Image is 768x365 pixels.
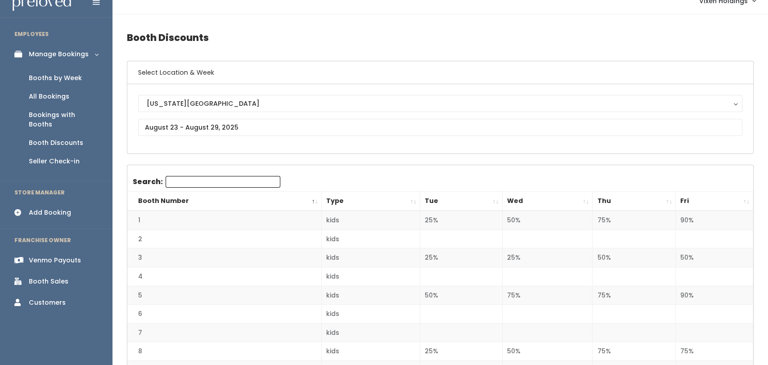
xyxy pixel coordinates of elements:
[502,286,593,305] td: 75%
[593,192,676,211] th: Thu: activate to sort column ascending
[127,286,322,305] td: 5
[127,192,322,211] th: Booth Number: activate to sort column descending
[147,99,734,108] div: [US_STATE][GEOGRAPHIC_DATA]
[127,305,322,324] td: 6
[29,92,69,101] div: All Bookings
[322,305,420,324] td: kids
[322,211,420,230] td: kids
[322,267,420,286] td: kids
[127,267,322,286] td: 4
[420,192,502,211] th: Tue: activate to sort column ascending
[322,230,420,248] td: kids
[676,211,753,230] td: 90%
[676,248,753,267] td: 50%
[420,342,502,361] td: 25%
[29,157,80,166] div: Seller Check-in
[29,277,68,286] div: Booth Sales
[593,211,676,230] td: 75%
[127,230,322,248] td: 2
[133,176,280,188] label: Search:
[127,211,322,230] td: 1
[322,286,420,305] td: kids
[127,323,322,342] td: 7
[138,95,742,112] button: [US_STATE][GEOGRAPHIC_DATA]
[502,192,593,211] th: Wed: activate to sort column ascending
[593,248,676,267] td: 50%
[676,286,753,305] td: 90%
[420,211,502,230] td: 25%
[29,208,71,217] div: Add Booking
[502,211,593,230] td: 50%
[593,286,676,305] td: 75%
[166,176,280,188] input: Search:
[420,286,502,305] td: 50%
[127,25,754,50] h4: Booth Discounts
[502,342,593,361] td: 50%
[29,110,98,129] div: Bookings with Booths
[676,342,753,361] td: 75%
[127,342,322,361] td: 8
[127,61,753,84] h6: Select Location & Week
[127,248,322,267] td: 3
[593,342,676,361] td: 75%
[502,248,593,267] td: 25%
[322,248,420,267] td: kids
[29,298,66,307] div: Customers
[420,248,502,267] td: 25%
[29,73,82,83] div: Booths by Week
[29,50,89,59] div: Manage Bookings
[29,138,83,148] div: Booth Discounts
[322,192,420,211] th: Type: activate to sort column ascending
[322,342,420,361] td: kids
[29,256,81,265] div: Venmo Payouts
[322,323,420,342] td: kids
[676,192,753,211] th: Fri: activate to sort column ascending
[138,119,742,136] input: August 23 - August 29, 2025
